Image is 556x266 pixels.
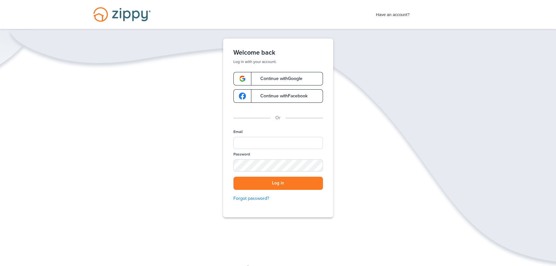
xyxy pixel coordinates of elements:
[233,152,250,157] label: Password
[233,129,243,135] label: Email
[233,49,323,57] h1: Welcome back
[233,89,323,103] a: google-logoContinue withFacebook
[233,137,323,149] input: Email
[233,177,323,190] button: Log in
[254,76,302,81] span: Continue with Google
[254,94,308,98] span: Continue with Facebook
[239,75,246,82] img: google-logo
[275,114,281,121] p: Or
[233,59,323,64] p: Log in with your account.
[233,72,323,85] a: google-logoContinue withGoogle
[376,8,410,18] span: Have an account?
[233,195,323,202] a: Forgot password?
[239,93,246,100] img: google-logo
[233,159,323,172] input: Password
